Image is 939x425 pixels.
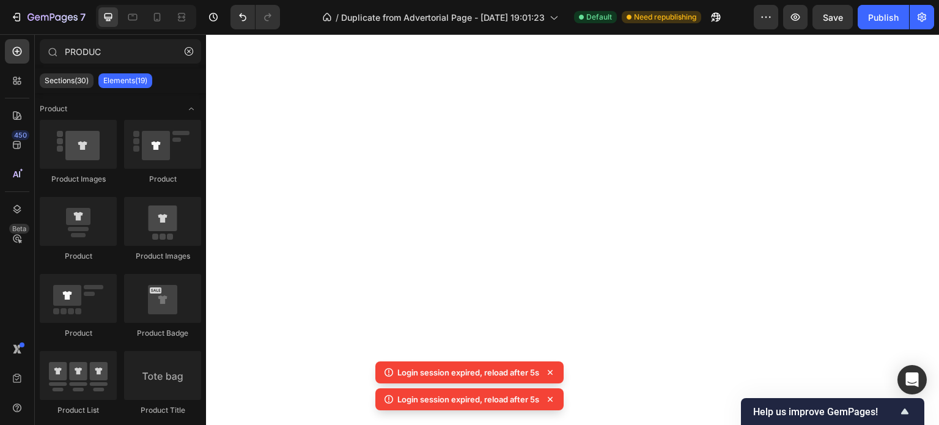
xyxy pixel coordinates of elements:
span: Duplicate from Advertorial Page - [DATE] 19:01:23 [341,11,545,24]
div: Product List [40,405,117,416]
button: Publish [858,5,909,29]
div: Product Title [124,405,201,416]
div: Product [40,328,117,339]
div: Publish [868,11,899,24]
p: Sections(30) [45,76,89,86]
input: Search Sections & Elements [40,39,201,64]
div: Open Intercom Messenger [897,365,927,394]
div: Undo/Redo [230,5,280,29]
span: Toggle open [182,99,201,119]
p: Login session expired, reload after 5s [397,366,539,379]
button: Save [812,5,853,29]
div: Product Images [124,251,201,262]
div: Beta [9,224,29,234]
span: Default [586,12,612,23]
span: / [336,11,339,24]
span: Save [823,12,843,23]
p: Elements(19) [103,76,147,86]
div: 450 [12,130,29,140]
button: 7 [5,5,91,29]
div: Product Images [40,174,117,185]
span: Product [40,103,67,114]
button: Show survey - Help us improve GemPages! [753,404,912,419]
div: Product Badge [124,328,201,339]
p: Login session expired, reload after 5s [397,393,539,405]
span: Help us improve GemPages! [753,406,897,418]
iframe: Design area [206,34,939,425]
div: Product [124,174,201,185]
div: Product [40,251,117,262]
p: 7 [80,10,86,24]
span: Need republishing [634,12,696,23]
